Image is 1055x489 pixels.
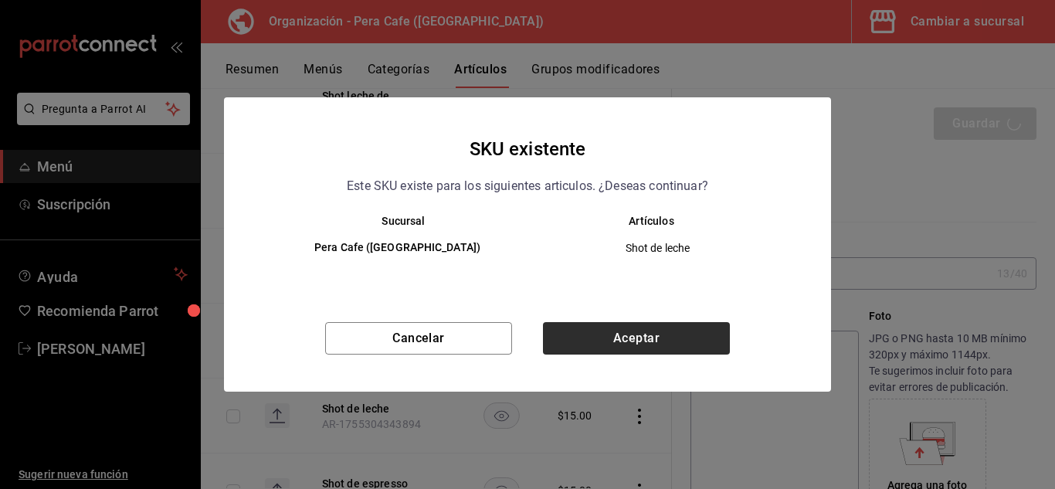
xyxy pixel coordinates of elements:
[543,322,730,355] button: Aceptar
[325,322,512,355] button: Cancelar
[527,215,800,227] th: Artículos
[347,176,708,196] p: Este SKU existe para los siguientes articulos. ¿Deseas continuar?
[280,239,515,256] h6: Pera Cafe ([GEOGRAPHIC_DATA])
[541,240,775,256] span: Shot de leche
[255,215,527,227] th: Sucursal
[470,134,586,164] h4: SKU existente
